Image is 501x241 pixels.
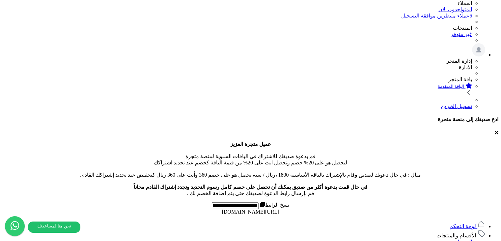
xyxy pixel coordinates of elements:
[3,83,472,97] a: الباقة المتقدمة
[401,13,472,18] a: 6عملاء منتظرين موافقة التسجيل
[3,209,498,215] div: [URL][DOMAIN_NAME]
[469,13,472,18] span: 6
[450,224,485,229] a: لوحة التحكم
[450,224,476,229] span: لوحة التحكم
[441,103,472,109] a: تسجيل الخروج
[3,25,472,31] li: المنتجات
[438,7,472,12] a: المتواجدون الان
[436,233,476,238] span: الأقسام والمنتجات
[259,202,289,208] label: نسخ الرابط
[3,141,498,196] p: قم بدعوة صديقك للاشتراك في الباقات السنوية لمنصة متجرة ليحصل هو على 20% خصم وتحصل انت على 20% من ...
[3,64,472,70] li: الإدارة
[447,58,472,64] span: إدارة المتجر
[3,116,498,122] h4: ادع صديقك إلى منصة متجرة
[451,31,472,37] a: غير متوفر
[134,184,368,190] b: في حال قمت بدعوة أكثر من صديق يمكنك أن تحصل على خصم كامل رسوم التجديد وتجدد إشتراك القادم مجاناً
[3,76,472,83] li: باقة المتجر
[230,141,271,147] b: عميل متجرة العزيز
[438,84,464,89] small: الباقة المتقدمة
